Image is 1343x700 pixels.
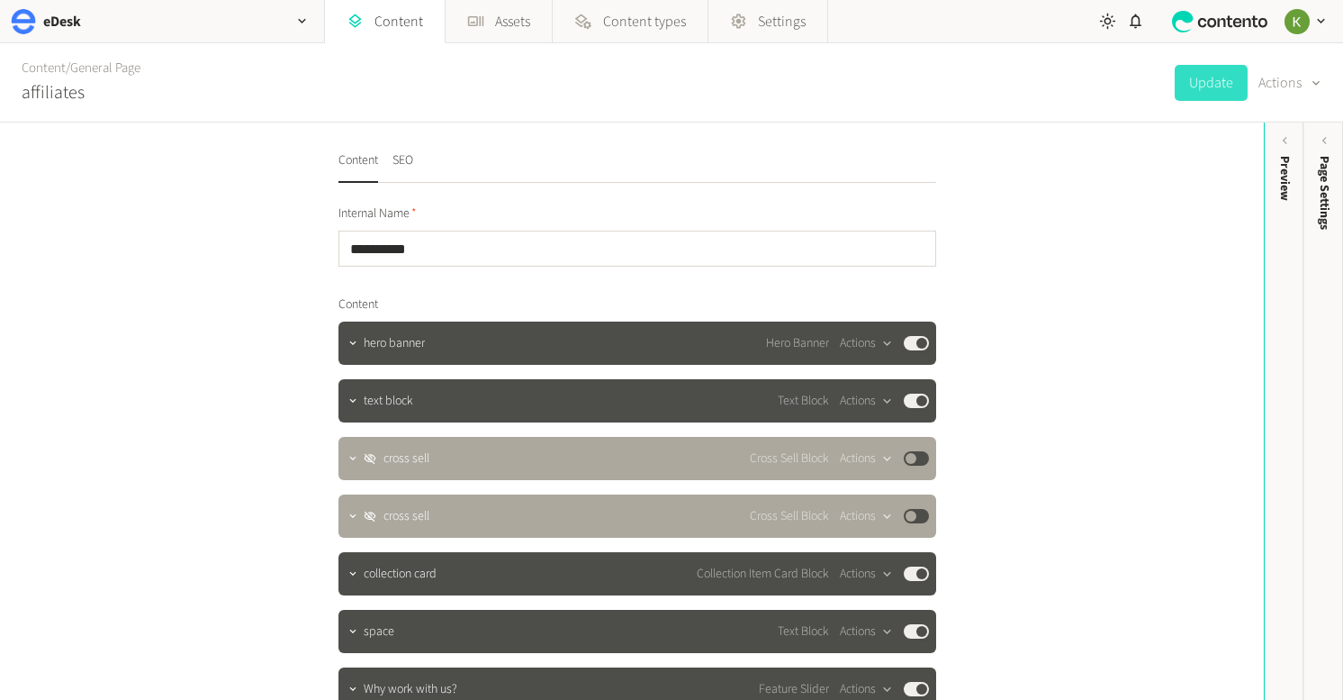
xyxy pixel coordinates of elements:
button: Actions [840,448,893,469]
h2: eDesk [43,11,81,32]
h2: affiliates [22,79,85,106]
button: Actions [840,390,893,412]
span: Page Settings [1315,156,1334,230]
span: hero banner [364,334,425,353]
span: Cross Sell Block [750,450,829,468]
a: Content [22,59,66,77]
span: Cross Sell Block [750,507,829,526]
button: Actions [840,563,893,585]
button: Actions [840,678,893,700]
span: Content types [603,11,686,32]
div: Preview [1275,156,1294,201]
span: Text Block [778,623,829,641]
span: / [66,59,70,77]
button: Content [338,151,378,183]
span: cross sell [383,450,429,468]
button: Actions [840,621,893,642]
img: eDesk [11,9,36,34]
span: collection card [364,565,437,584]
span: cross sell [383,507,429,526]
span: Internal Name [338,205,417,223]
span: Settings [758,11,806,32]
span: Text Block [778,392,829,411]
span: Content [338,295,378,314]
button: Actions [840,332,893,354]
button: Actions [840,505,893,527]
span: space [364,623,394,641]
span: Hero Banner [766,334,829,353]
img: Keelin Terry [1284,9,1310,34]
span: Why work with us? [364,680,457,699]
span: Feature Slider [759,680,829,699]
button: Actions [1258,65,1321,101]
button: SEO [392,151,413,183]
span: text block [364,392,413,411]
a: General Page [70,59,140,77]
button: Update [1175,65,1248,101]
span: Collection Item Card Block [697,565,829,584]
